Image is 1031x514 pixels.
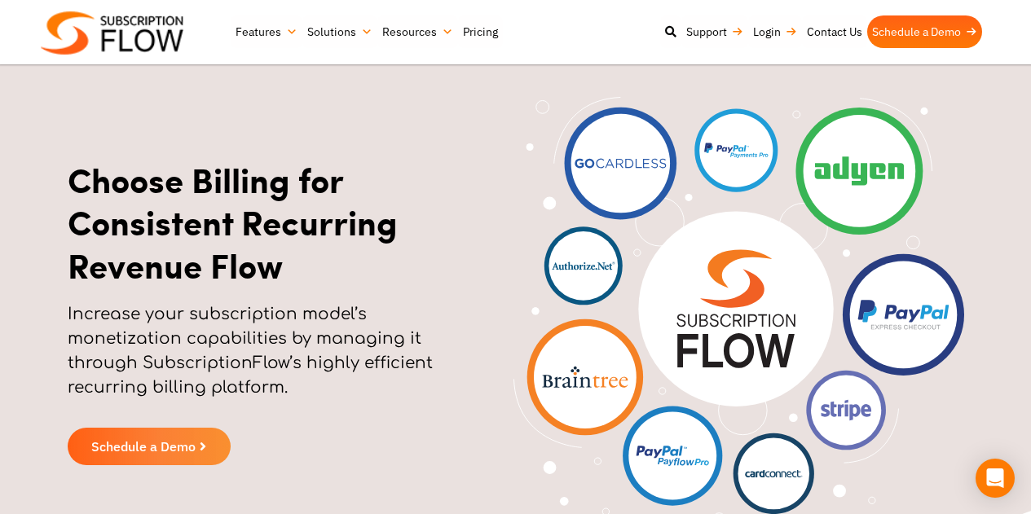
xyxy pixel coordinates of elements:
[302,15,377,48] a: Solutions
[867,15,982,48] a: Schedule a Demo
[748,15,802,48] a: Login
[802,15,867,48] a: Contact Us
[68,428,231,465] a: Schedule a Demo
[377,15,458,48] a: Resources
[68,302,474,416] p: Increase your subscription model’s monetization capabilities by managing it through SubscriptionF...
[458,15,503,48] a: Pricing
[41,11,183,55] img: Subscriptionflow
[91,440,196,453] span: Schedule a Demo
[976,459,1015,498] div: Open Intercom Messenger
[68,158,474,287] h1: Choose Billing for Consistent Recurring Revenue Flow
[231,15,302,48] a: Features
[681,15,748,48] a: Support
